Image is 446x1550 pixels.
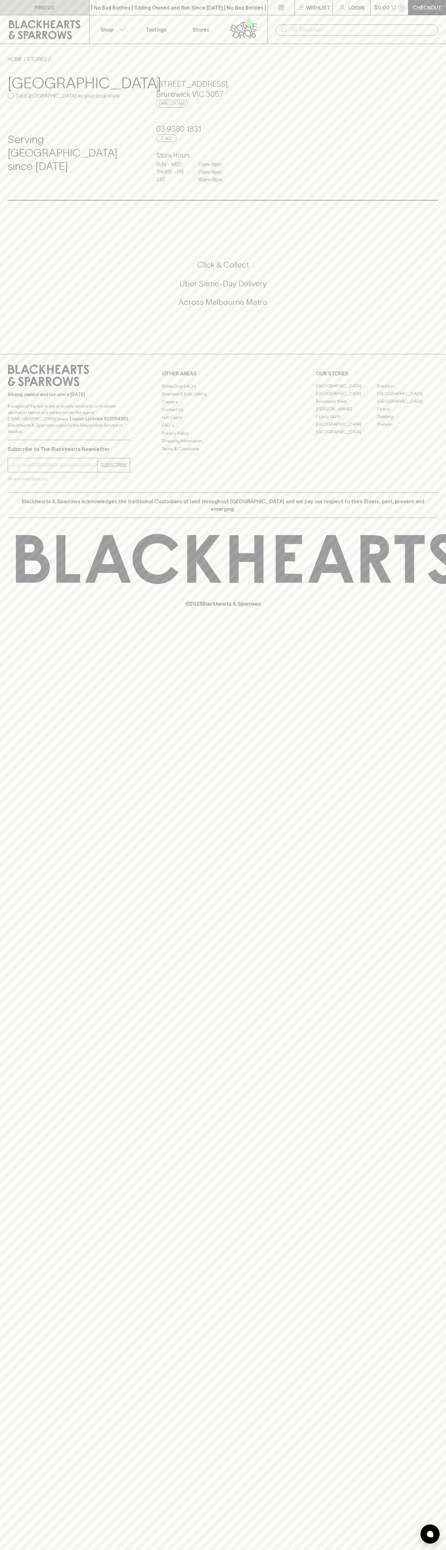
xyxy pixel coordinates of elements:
[316,421,377,428] a: [GEOGRAPHIC_DATA]
[8,403,130,435] p: It is against the law to sell or supply alcohol to, or to obtain alcohol on behalf of a person un...
[400,6,403,9] p: 0
[8,297,438,307] h5: Across Melbourne Metro
[90,15,134,44] button: Shop
[101,26,113,33] p: Shop
[377,413,438,421] a: Geelong
[198,168,230,176] p: 11am - 9pm
[70,416,128,421] strong: Liquor License #32064953
[179,15,223,44] a: Stores
[291,25,433,35] input: Try "Pinot noir"
[8,56,22,62] a: HOME
[377,382,438,390] a: Braddon
[12,498,434,513] p: Blackhearts & Sparrows acknowledges the traditional Custodians of land throughout [GEOGRAPHIC_DAT...
[8,74,141,92] h3: [GEOGRAPHIC_DATA]
[8,234,438,341] div: Call to action block
[162,445,284,453] a: Terms & Conditions
[156,134,177,142] a: Call
[377,421,438,428] a: Prahran
[8,445,130,453] p: Subscribe to The Blackhearts Newsletter
[162,390,284,398] a: Business & Bulk Gifting
[162,422,284,429] a: FAQ's
[134,15,179,44] a: Tastings
[162,370,284,377] p: OTHER AREAS
[316,405,377,413] a: [PERSON_NAME]
[156,150,289,160] h6: Store Hours
[316,398,377,405] a: Brunswick West
[162,429,284,437] a: Privacy Policy
[193,26,209,33] p: Stores
[377,398,438,405] a: [GEOGRAPHIC_DATA]
[156,176,188,183] p: SAT
[146,26,166,33] p: Tastings
[316,413,377,421] a: Fitzroy North
[413,4,442,11] p: Checkout
[374,4,390,11] p: $0.00
[27,56,47,62] a: STORES
[162,398,284,406] a: Careers
[13,460,98,470] input: e.g. jane@blackheartsandsparrows.com.au
[16,92,120,100] p: Set [GEOGRAPHIC_DATA] as your local store
[316,382,377,390] a: [GEOGRAPHIC_DATA]
[198,160,230,168] p: 11am - 8pm
[377,390,438,398] a: [GEOGRAPHIC_DATA]
[427,1531,433,1537] img: bubble-icon
[156,100,188,107] a: Directions
[8,278,438,289] h5: Uber Same-Day Delivery
[162,382,284,390] a: Bottle Drop FAQ's
[8,476,130,482] p: We will never spam you
[306,4,330,11] p: Wishlist
[98,458,130,472] button: SUBSCRIBE
[377,405,438,413] a: Fitzroy
[8,391,130,398] p: Sibling owned and run since [DATE]
[348,4,364,11] p: Login
[156,160,188,168] p: SUN - WED
[316,370,438,377] p: OUR STORES
[316,390,377,398] a: [GEOGRAPHIC_DATA]
[162,406,284,414] a: Contact Us
[156,168,188,176] p: THURS - FRI
[156,124,289,134] h5: 03 9380 1831
[162,414,284,421] a: Gift Cards
[8,260,438,270] h5: Click & Collect
[100,461,127,469] p: SUBSCRIBE
[162,437,284,445] a: Shipping Information
[156,79,289,100] h5: [STREET_ADDRESS] , Brunswick VIC 3057
[35,4,55,11] p: FIND US
[198,176,230,183] p: 10am - 9pm
[316,428,377,436] a: [GEOGRAPHIC_DATA]
[8,133,141,173] h4: Serving [GEOGRAPHIC_DATA] since [DATE]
